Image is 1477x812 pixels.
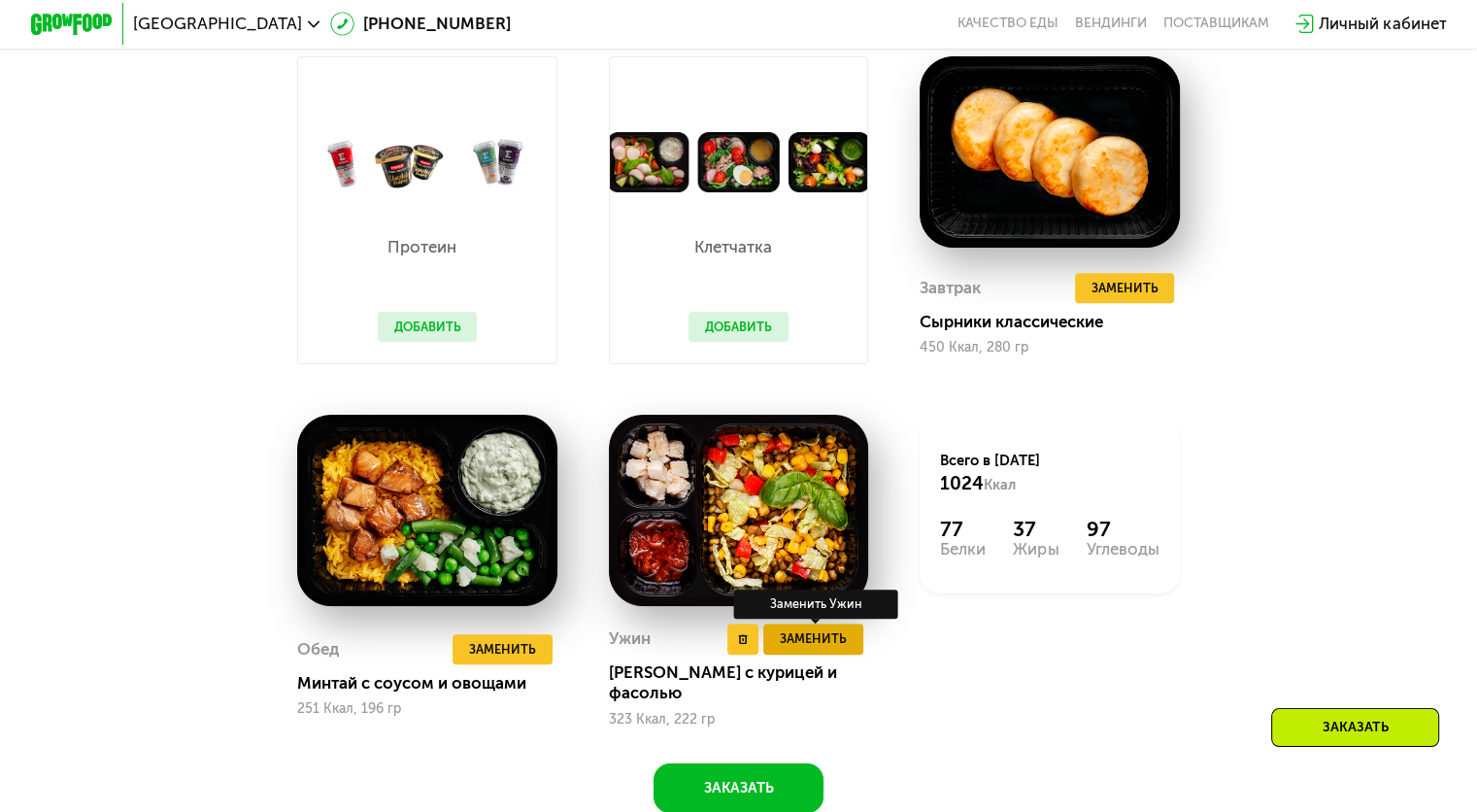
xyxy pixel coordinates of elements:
span: Ккал [984,476,1016,493]
span: Заменить [1091,278,1158,298]
div: 450 Ккал, 280 гр [920,340,1180,355]
div: Заменить Ужин [734,590,898,619]
div: Ужин [609,624,651,655]
div: 323 Ккал, 222 гр [609,712,869,727]
a: [PHONE_NUMBER] [330,12,511,36]
div: Личный кабинет [1319,12,1446,36]
div: Всего в [DATE] [940,451,1158,495]
div: 97 [1087,517,1159,541]
p: Протеин [378,239,468,255]
div: [PERSON_NAME] с курицей и фасолью [609,662,885,703]
div: поставщикам [1163,16,1269,32]
div: 77 [940,517,986,541]
div: Жиры [1013,541,1058,558]
span: Заменить [469,639,536,660]
span: [GEOGRAPHIC_DATA] [133,16,302,32]
span: Заменить [780,628,847,649]
div: Обед [297,634,339,665]
button: Добавить [688,312,789,343]
a: Качество еды [957,16,1058,32]
div: Углеводы [1087,541,1159,558]
button: Добавить [378,312,478,343]
a: Вендинги [1075,16,1147,32]
div: Заказать [1271,708,1439,747]
div: 37 [1013,517,1058,541]
div: Завтрак [920,273,981,304]
div: Белки [940,541,986,558]
span: 1024 [940,472,984,494]
p: Клетчатка [688,239,779,255]
button: Заменить [453,634,553,665]
div: Сырники классические [920,312,1195,332]
button: Заменить [1075,273,1175,304]
button: Заменить [763,624,863,655]
div: Минтай с соусом и овощами [297,673,573,694]
div: 251 Ккал, 196 гр [297,701,557,717]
